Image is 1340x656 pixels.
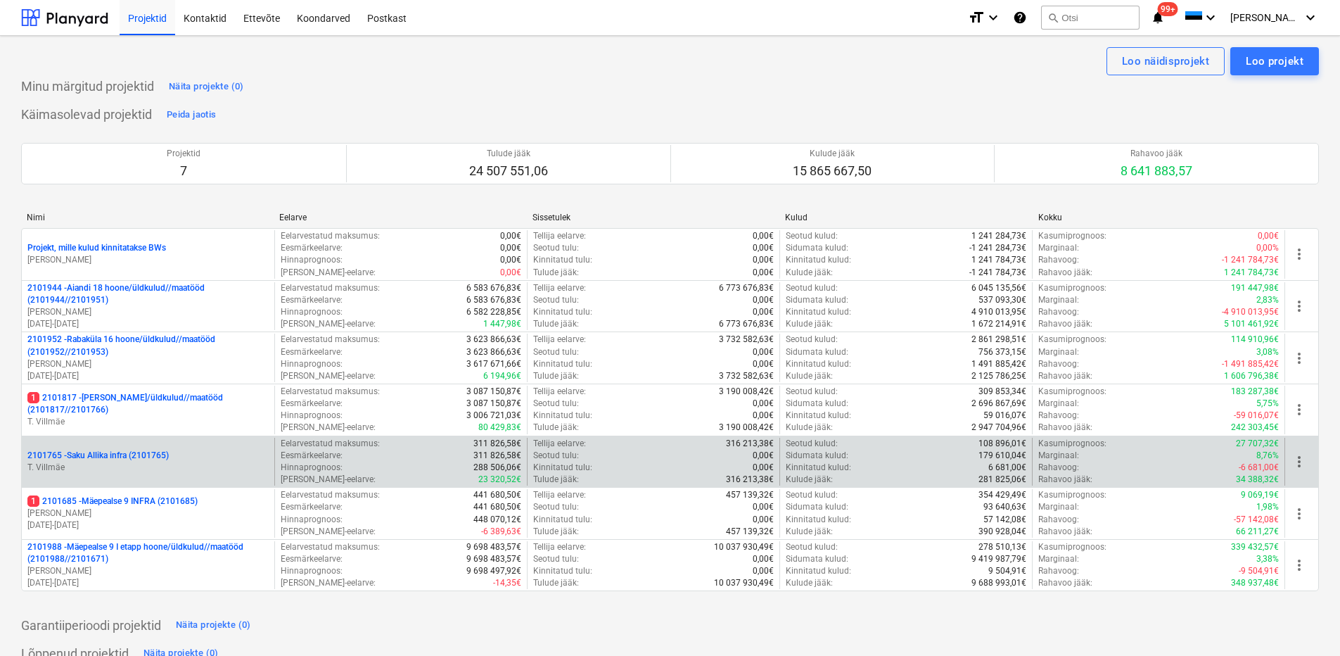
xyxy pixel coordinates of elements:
p: Tellija eelarve : [533,386,586,398]
p: Seotud tulu : [533,294,579,306]
p: Rahavoog : [1038,565,1079,577]
p: Sidumata kulud : [786,346,848,358]
p: [PERSON_NAME]-eelarve : [281,267,376,279]
div: 12101817 -[PERSON_NAME]/üldkulud//maatööd (2101817//2101766)T. Villmäe [27,392,269,428]
p: -14,35€ [493,577,521,589]
p: 9 419 987,79€ [971,553,1026,565]
p: 0,00% [1256,242,1279,254]
p: 59 016,07€ [983,410,1026,422]
button: Peida jaotis [163,103,219,126]
p: Kinnitatud tulu : [533,410,592,422]
p: 2 861 298,51€ [971,334,1026,346]
p: Eelarvestatud maksumus : [281,334,380,346]
p: Marginaal : [1038,242,1079,254]
button: Näita projekte (0) [172,614,255,636]
div: 2101988 -Mäepealse 9 I etapp hoone/üldkulud//maatööd (2101988//2101671)[PERSON_NAME][DATE]-[DATE] [27,541,269,590]
p: 23 320,52€ [478,474,521,486]
p: -4 910 013,95€ [1222,306,1279,318]
p: -1 241 284,73€ [969,242,1026,254]
button: Otsi [1041,6,1140,30]
p: Eesmärkeelarve : [281,398,343,410]
span: more_vert [1291,505,1308,522]
p: 6 773 676,83€ [719,282,774,294]
p: 311 826,58€ [473,450,521,462]
p: 3 732 582,63€ [719,370,774,382]
i: keyboard_arrow_down [985,9,1002,26]
p: Käimasolevad projektid [21,106,152,123]
p: 2 125 786,25€ [971,370,1026,382]
p: 441 680,50€ [473,489,521,501]
p: Hinnaprognoos : [281,306,343,318]
p: Rahavoog : [1038,306,1079,318]
p: 448 070,12€ [473,514,521,526]
p: 0,00€ [500,254,521,266]
p: -1 241 784,73€ [969,267,1026,279]
p: Tulude jääk : [533,370,579,382]
div: 2101765 -Saku Allika infra (2101765)T. Villmäe [27,450,269,474]
p: Eesmärkeelarve : [281,294,343,306]
div: Kulud [785,213,1026,222]
p: [PERSON_NAME]-eelarve : [281,526,376,538]
p: Kulude jääk : [786,474,833,486]
p: Projektid [167,148,200,160]
p: 6 583 676,83€ [466,294,521,306]
p: 0,00€ [753,358,774,370]
i: Abikeskus [1013,9,1027,26]
p: 0,00€ [500,230,521,242]
div: Loo projekt [1246,52,1303,70]
p: -9 504,91€ [1239,565,1279,577]
p: Kinnitatud kulud : [786,514,851,526]
div: Eelarve [279,213,521,222]
p: 288 506,06€ [473,462,521,474]
p: 66 211,27€ [1236,526,1279,538]
p: Marginaal : [1038,346,1079,358]
p: 34 388,32€ [1236,474,1279,486]
p: 15 865 667,50 [793,163,872,179]
p: Marginaal : [1038,501,1079,513]
p: 183 287,38€ [1231,386,1279,398]
p: Seotud kulud : [786,230,838,242]
p: Minu märgitud projektid [21,78,154,95]
p: 93 640,63€ [983,501,1026,513]
p: Eelarvestatud maksumus : [281,489,380,501]
p: 2101817 - [PERSON_NAME]/üldkulud//maatööd (2101817//2101766) [27,392,269,416]
p: Tellija eelarve : [533,489,586,501]
div: Peida jaotis [167,107,216,123]
p: Kasumiprognoos : [1038,489,1106,501]
p: Kasumiprognoos : [1038,541,1106,553]
p: Hinnaprognoos : [281,410,343,422]
p: Rahavoo jääk : [1038,422,1092,434]
p: Tellija eelarve : [533,282,586,294]
p: Kulude jääk : [786,370,833,382]
p: 3 087 150,87€ [466,398,521,410]
p: Kulude jääk : [786,318,833,330]
p: 2 947 704,96€ [971,422,1026,434]
p: [PERSON_NAME] [27,507,269,519]
p: 457 139,32€ [726,526,774,538]
p: 756 373,15€ [978,346,1026,358]
div: 12101685 -Mäepealse 9 INFRA (2101685)[PERSON_NAME][DATE]-[DATE] [27,496,269,531]
p: Kulude jääk [793,148,872,160]
p: Marginaal : [1038,553,1079,565]
p: 6 582 228,85€ [466,306,521,318]
span: 99+ [1158,2,1178,16]
p: Marginaal : [1038,294,1079,306]
button: Loo projekt [1230,47,1319,75]
div: Kokku [1038,213,1280,222]
p: 316 213,38€ [726,438,774,450]
p: Seotud tulu : [533,346,579,358]
p: 316 213,38€ [726,474,774,486]
p: 27 707,32€ [1236,438,1279,450]
p: [DATE] - [DATE] [27,370,269,382]
p: 3 732 582,63€ [719,334,774,346]
p: Projekt, mille kulud kinnitatakse BWs [27,242,166,254]
p: 0,00€ [753,501,774,513]
p: Rahavoog : [1038,514,1079,526]
p: Seotud kulud : [786,386,838,398]
p: 0,00€ [753,267,774,279]
p: Kasumiprognoos : [1038,334,1106,346]
p: -6 681,00€ [1239,462,1279,474]
p: 3,08% [1256,346,1279,358]
p: 242 303,45€ [1231,422,1279,434]
p: Rahavoo jääk : [1038,577,1092,589]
